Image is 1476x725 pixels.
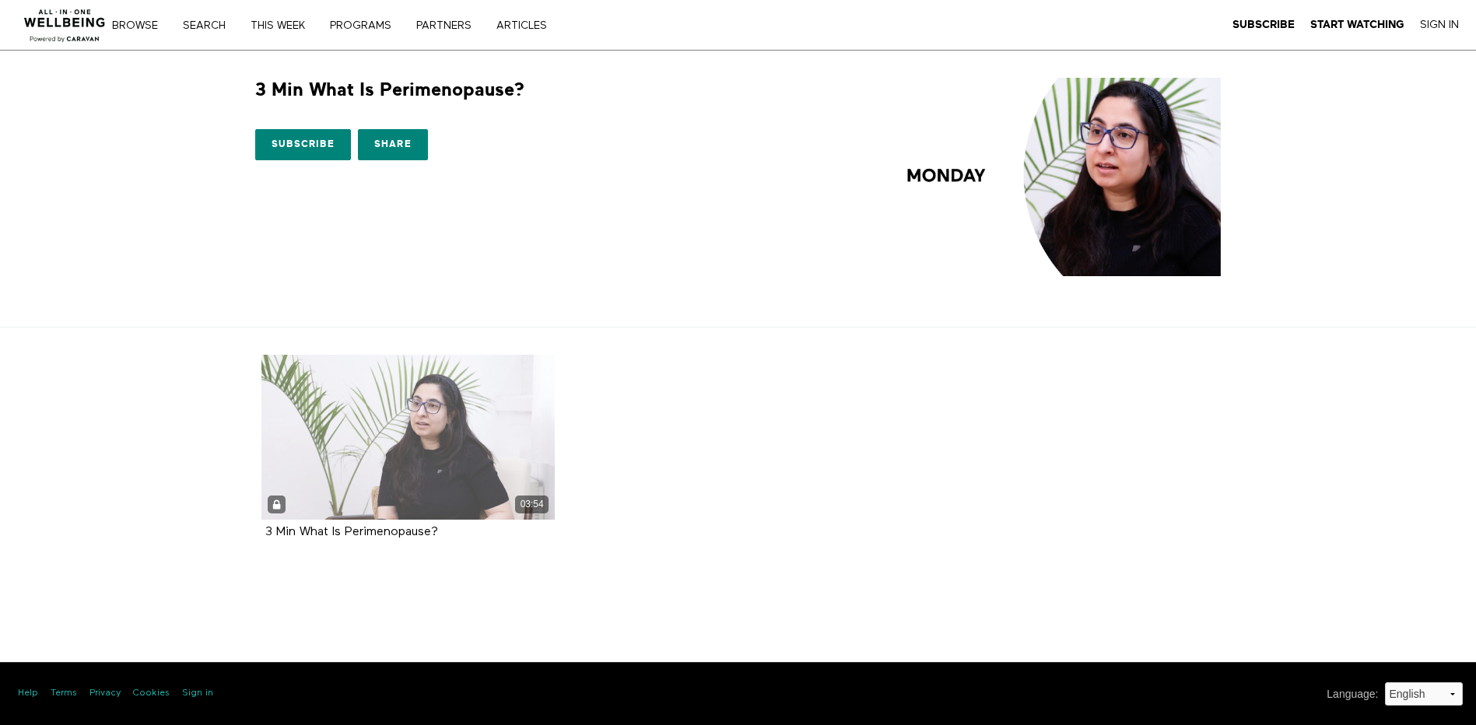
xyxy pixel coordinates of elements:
[411,20,488,31] a: PARTNERS
[265,526,438,538] a: 3 Min What Is Perimenopause?
[1232,19,1295,30] strong: Subscribe
[255,129,351,160] a: Subscribe
[245,20,321,31] a: THIS WEEK
[51,687,77,700] a: Terms
[177,20,242,31] a: Search
[868,78,1221,276] img: 3 Min What Is Perimenopause?
[1232,18,1295,32] a: Subscribe
[1310,19,1404,30] strong: Start Watching
[255,78,524,102] h1: 3 Min What Is Perimenopause?
[1420,18,1459,32] a: Sign In
[358,129,428,160] a: Share
[123,17,579,33] nav: Primary
[133,687,170,700] a: Cookies
[182,687,213,700] a: Sign in
[265,526,438,538] strong: 3 Min What Is Perimenopause?
[515,496,549,513] div: 03:54
[89,687,121,700] a: Privacy
[107,20,174,31] a: Browse
[324,20,408,31] a: PROGRAMS
[491,20,563,31] a: ARTICLES
[18,687,38,700] a: Help
[1327,686,1378,702] label: Language :
[1310,18,1404,32] a: Start Watching
[261,355,556,520] a: 3 Min What Is Perimenopause? 03:54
